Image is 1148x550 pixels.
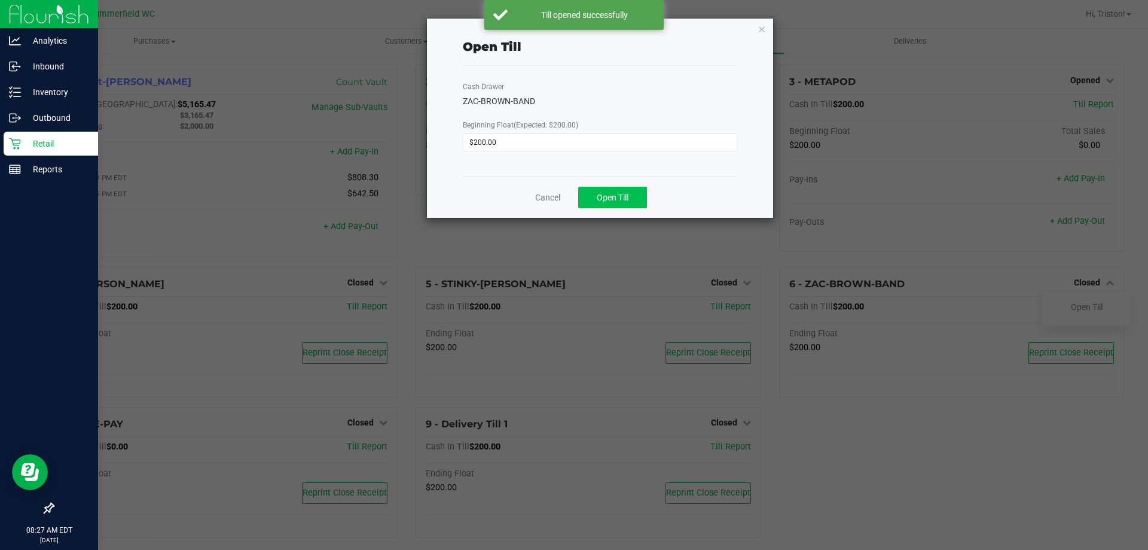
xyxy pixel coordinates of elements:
[597,193,628,202] span: Open Till
[21,85,93,99] p: Inventory
[9,86,21,98] inline-svg: Inventory
[21,111,93,125] p: Outbound
[514,121,578,129] span: (Expected: $200.00)
[21,162,93,177] p: Reports
[9,35,21,47] inline-svg: Analytics
[21,136,93,151] p: Retail
[12,454,48,490] iframe: Resource center
[463,81,504,92] label: Cash Drawer
[463,95,737,108] div: ZAC-BROWN-BAND
[578,187,647,208] button: Open Till
[5,536,93,545] p: [DATE]
[9,112,21,124] inline-svg: Outbound
[9,138,21,150] inline-svg: Retail
[514,9,655,21] div: Till opened successfully
[21,59,93,74] p: Inbound
[21,34,93,48] p: Analytics
[9,60,21,72] inline-svg: Inbound
[535,192,560,204] a: Cancel
[463,38,521,56] div: Open Till
[9,163,21,175] inline-svg: Reports
[5,525,93,536] p: 08:27 AM EDT
[463,121,578,129] span: Beginning Float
